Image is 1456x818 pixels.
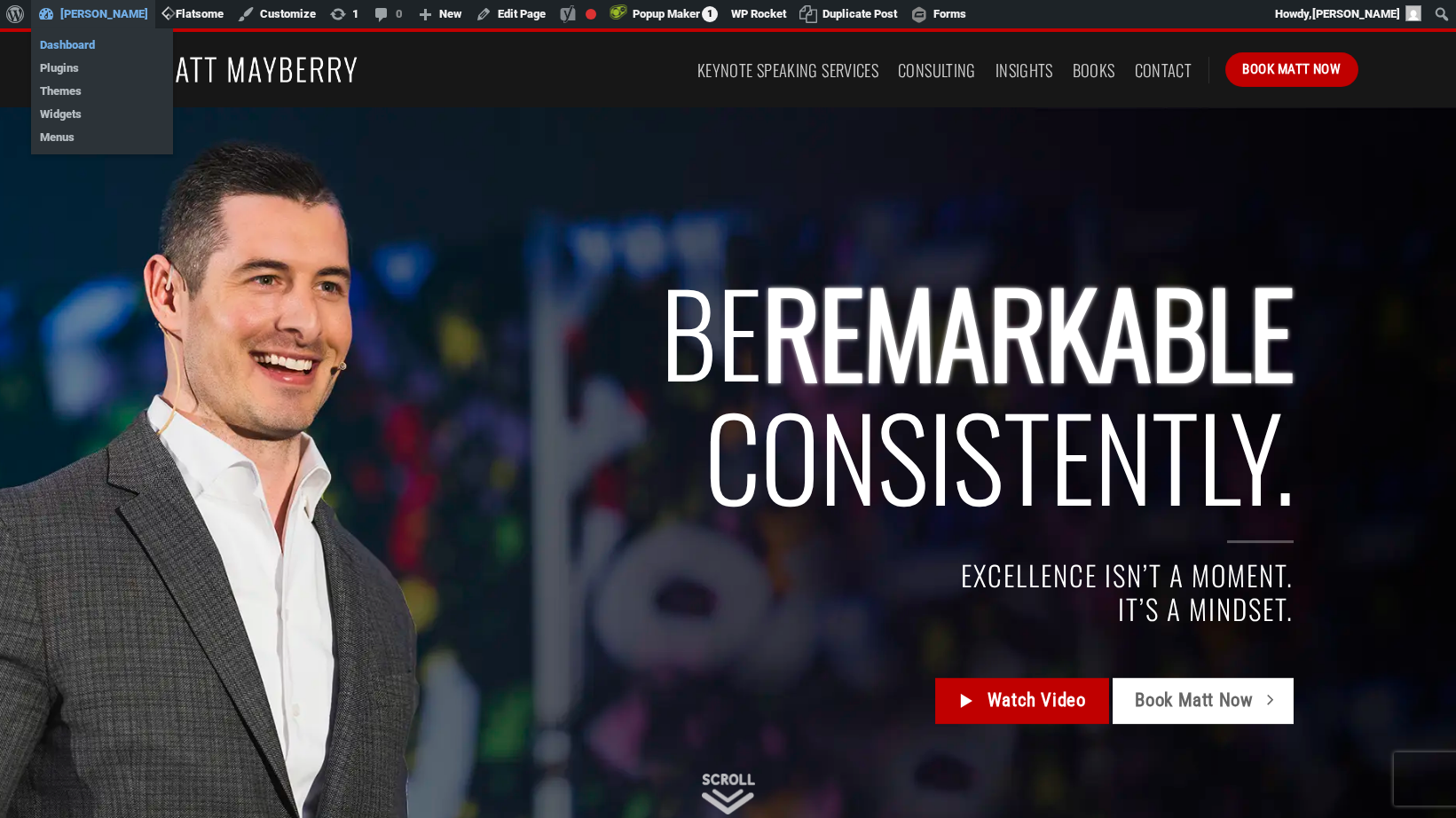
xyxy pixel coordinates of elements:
[240,560,1295,593] h4: EXCELLENCE ISN’T A MOMENT.
[704,371,1294,539] span: Consistently.
[1225,52,1358,86] a: Book Matt Now
[1242,59,1341,80] span: Book Matt Now
[240,269,1295,518] h2: BE
[1312,7,1400,20] span: [PERSON_NAME]
[697,54,878,86] a: Keynote Speaking Services
[1113,679,1294,725] a: Book Matt Now
[31,80,173,103] a: Themes
[240,593,1295,625] h4: IT’S A MINDSET.
[586,9,596,20] div: Focus keyphrase not set
[98,32,358,107] img: Matt Mayberry
[935,679,1108,725] a: Watch Video
[762,247,1294,414] span: REMARKABLE
[31,57,173,80] a: Plugins
[1135,54,1192,86] a: Contact
[31,28,173,85] ul: Matt Mayberry
[31,103,173,126] a: Widgets
[1135,687,1253,716] span: Book Matt Now
[988,687,1086,716] span: Watch Video
[702,774,755,814] img: Scroll Down
[996,54,1053,86] a: Insights
[898,54,976,86] a: Consulting
[31,75,173,154] ul: Matt Mayberry
[1073,54,1115,86] a: Books
[31,126,173,149] a: Menus
[702,6,718,22] span: 1
[31,34,173,57] a: Dashboard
